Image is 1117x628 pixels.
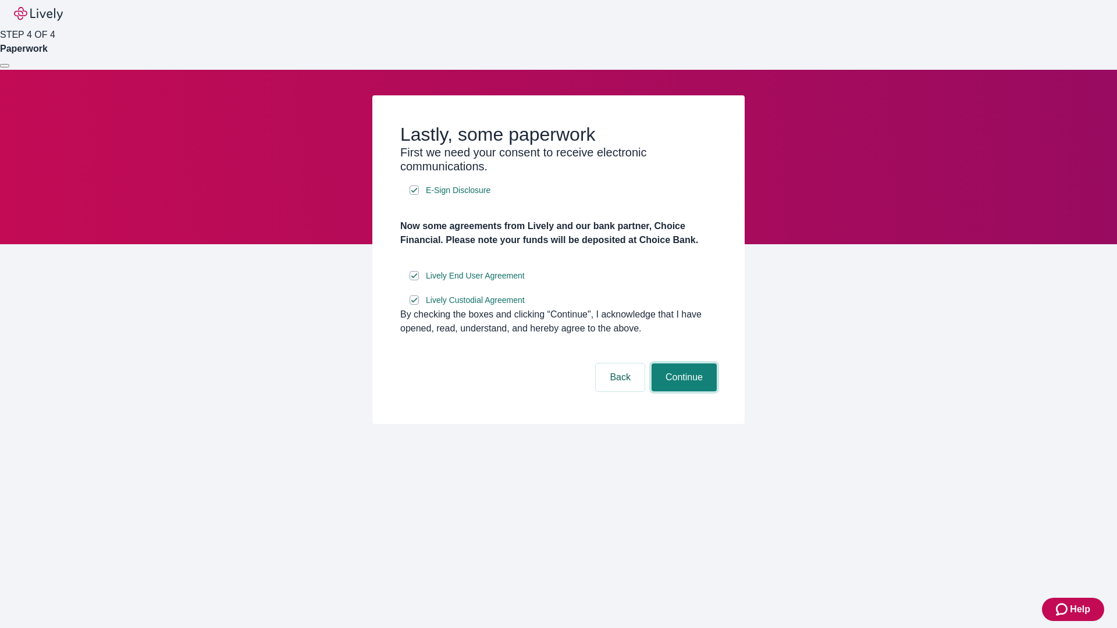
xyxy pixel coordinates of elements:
span: Lively Custodial Agreement [426,294,525,306]
button: Continue [652,363,717,391]
a: e-sign disclosure document [424,269,527,283]
button: Back [596,363,645,391]
svg: Zendesk support icon [1056,602,1070,616]
span: E-Sign Disclosure [426,184,490,197]
a: e-sign disclosure document [424,293,527,308]
button: Zendesk support iconHelp [1042,598,1104,621]
h4: Now some agreements from Lively and our bank partner, Choice Financial. Please note your funds wi... [400,219,717,247]
h3: First we need your consent to receive electronic communications. [400,145,717,173]
span: Lively End User Agreement [426,270,525,282]
div: By checking the boxes and clicking “Continue", I acknowledge that I have opened, read, understand... [400,308,717,336]
span: Help [1070,602,1090,616]
img: Lively [14,7,63,21]
h2: Lastly, some paperwork [400,123,717,145]
a: e-sign disclosure document [424,183,493,198]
